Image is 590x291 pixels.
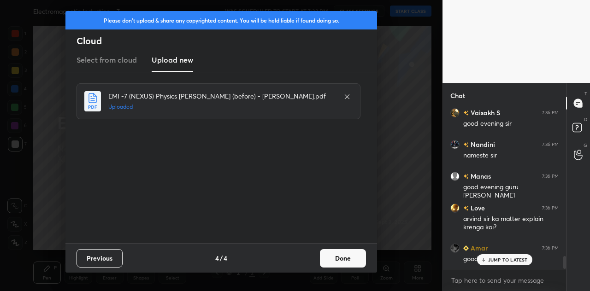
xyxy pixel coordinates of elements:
[584,90,587,97] p: T
[77,249,123,268] button: Previous
[463,142,469,147] img: no-rating-badge.077c3623.svg
[584,116,587,123] p: D
[469,171,491,181] h6: Manas
[463,151,559,160] div: nameste sir
[450,108,460,117] img: 898884edecdc434cab022a35613655d7.jpg
[443,83,472,108] p: Chat
[542,110,559,116] div: 7:36 PM
[450,244,460,253] img: b649573cbc054852ac9a5c110c052abc.jpg
[542,174,559,179] div: 7:36 PM
[542,245,559,251] div: 7:36 PM
[463,111,469,116] img: no-rating-badge.077c3623.svg
[320,249,366,268] button: Done
[65,11,377,29] div: Please don't upload & share any copyrighted content. You will be held liable if found doing so.
[469,140,495,149] h6: Nandini
[469,203,485,213] h6: Love
[469,108,500,117] h6: Vaisakh S
[463,255,559,264] div: good evening sir
[463,174,469,179] img: no-rating-badge.077c3623.svg
[450,172,460,181] img: default.png
[220,253,223,263] h4: /
[450,204,460,213] img: 85cc61fc92ad421893aeec86277380a2.jpg
[77,35,377,47] h2: Cloud
[463,245,469,251] img: Learner_Badge_beginner_1_8b307cf2a0.svg
[542,205,559,211] div: 7:36 PM
[463,206,469,211] img: no-rating-badge.077c3623.svg
[469,243,488,253] h6: Amar
[463,119,559,128] div: good evening sir
[215,253,219,263] h4: 4
[108,103,334,111] h5: Uploaded
[450,140,460,149] img: 3aa818ffda654061a8410a7206df0ce3.jpg
[463,183,559,200] div: good evening guru [PERSON_NAME]
[488,257,528,262] p: JUMP TO LATEST
[463,215,559,232] div: arvind sir ka matter explain krenga koi?
[584,142,587,149] p: G
[152,54,193,65] h3: Upload new
[224,253,227,263] h4: 4
[443,108,566,269] div: grid
[108,91,334,101] h4: EMI -7 (NEXUS) Physics [PERSON_NAME] (before) - [PERSON_NAME].pdf
[542,142,559,147] div: 7:36 PM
